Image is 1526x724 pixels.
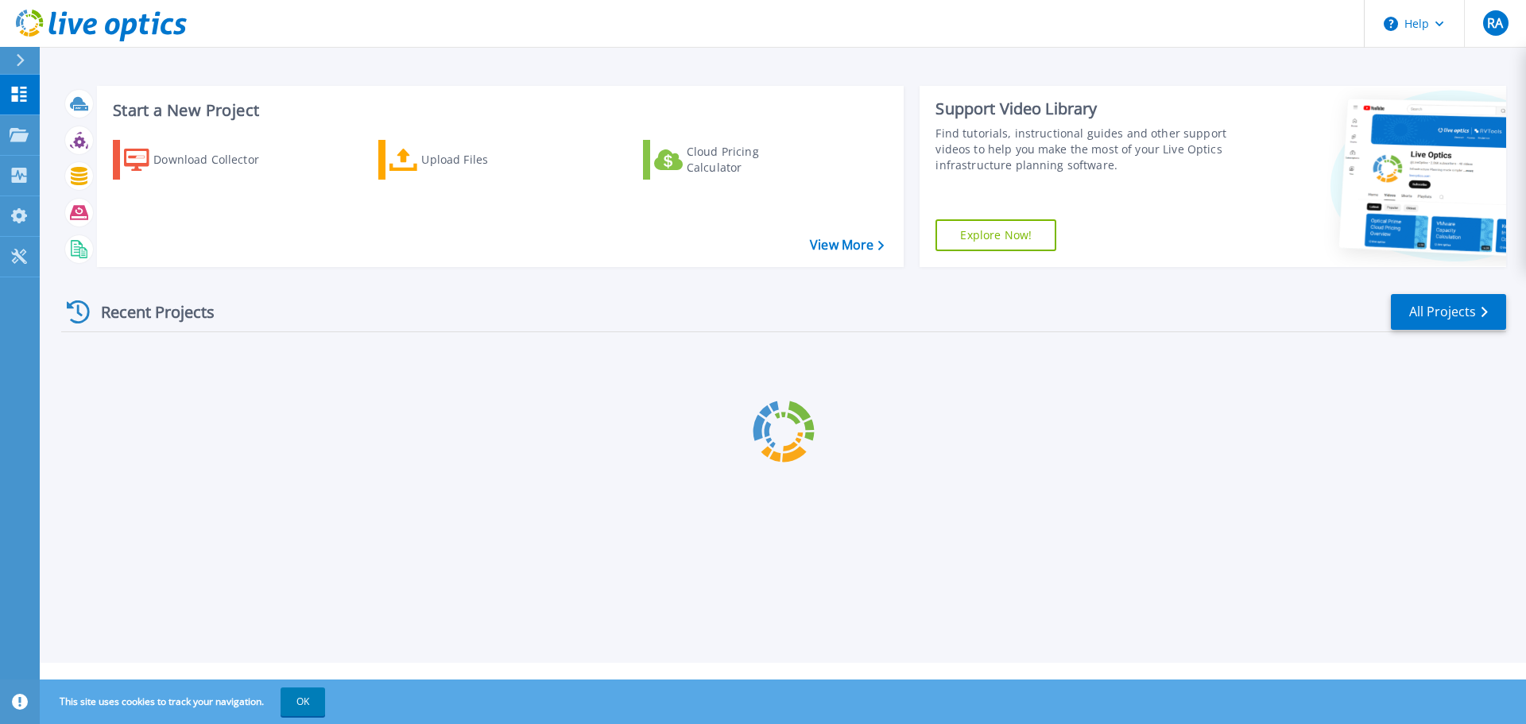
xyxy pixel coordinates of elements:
div: Find tutorials, instructional guides and other support videos to help you make the most of your L... [935,126,1234,173]
a: Upload Files [378,140,556,180]
span: RA [1487,17,1503,29]
span: This site uses cookies to track your navigation. [44,687,325,716]
a: All Projects [1391,294,1506,330]
button: OK [281,687,325,716]
a: Explore Now! [935,219,1056,251]
a: Cloud Pricing Calculator [643,140,820,180]
a: View More [810,238,884,253]
div: Upload Files [421,144,548,176]
div: Recent Projects [61,292,236,331]
a: Download Collector [113,140,290,180]
div: Download Collector [153,144,281,176]
h3: Start a New Project [113,102,884,119]
div: Cloud Pricing Calculator [687,144,814,176]
div: Support Video Library [935,99,1234,119]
